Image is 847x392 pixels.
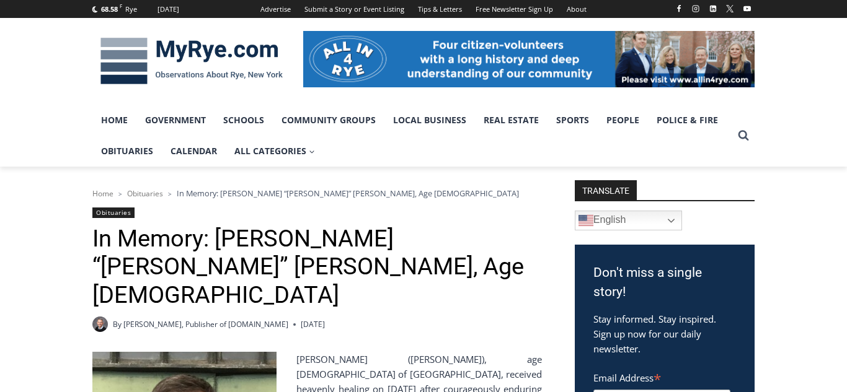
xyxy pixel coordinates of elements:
img: All in for Rye [303,31,755,87]
span: F [120,2,122,9]
time: [DATE] [301,318,325,330]
a: English [575,211,682,230]
div: Rye [125,4,137,15]
a: Linkedin [706,1,721,16]
a: Facebook [672,1,686,16]
a: X [722,1,737,16]
a: Schools [215,105,273,136]
a: Author image [92,316,108,332]
span: In Memory: [PERSON_NAME] “[PERSON_NAME]” [PERSON_NAME], Age [DEMOGRAPHIC_DATA] [177,188,519,199]
a: Real Estate [475,105,548,136]
a: Calendar [162,136,226,167]
button: View Search Form [732,124,755,147]
nav: Breadcrumbs [92,187,542,199]
a: Home [92,105,136,136]
a: Community Groups [273,105,384,136]
span: All Categories [234,144,315,158]
a: People [598,105,648,136]
label: Email Address [593,365,730,388]
a: Obituaries [92,207,135,218]
a: Police & Fire [648,105,727,136]
img: MyRye.com [92,29,291,94]
a: Local Business [384,105,475,136]
a: Sports [548,105,598,136]
a: Government [136,105,215,136]
a: Instagram [688,1,703,16]
div: [DATE] [157,4,179,15]
a: All Categories [226,136,324,167]
a: [PERSON_NAME], Publisher of [DOMAIN_NAME] [123,319,288,329]
a: Obituaries [127,188,163,199]
span: > [168,189,172,198]
a: Home [92,188,113,199]
nav: Primary Navigation [92,105,732,167]
img: en [579,213,593,228]
p: Stay informed. Stay inspired. Sign up now for our daily newsletter. [593,311,736,356]
span: > [118,189,122,198]
span: By [113,318,122,330]
a: YouTube [740,1,755,16]
h1: In Memory: [PERSON_NAME] “[PERSON_NAME]” [PERSON_NAME], Age [DEMOGRAPHIC_DATA] [92,225,542,310]
strong: TRANSLATE [575,180,637,200]
a: Obituaries [92,136,162,167]
h3: Don't miss a single story! [593,263,736,302]
span: 68.58 [101,4,118,14]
